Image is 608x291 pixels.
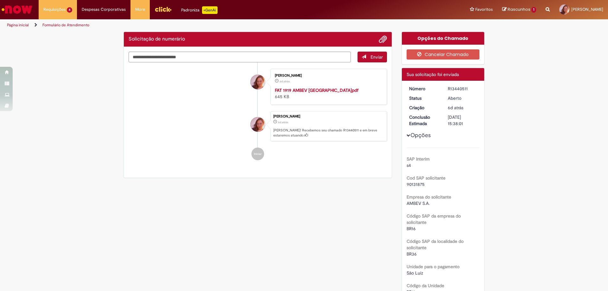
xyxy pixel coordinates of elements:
span: 6d atrás [448,105,463,111]
button: Cancelar Chamado [407,49,480,60]
div: Gizah Gomes Campos [250,117,265,132]
dt: Número [404,85,443,92]
span: 1 [531,7,536,13]
a: Rascunhos [502,7,536,13]
li: Gizah Gomes Campos [129,111,387,142]
ul: Trilhas de página [5,19,401,31]
img: ServiceNow [1,3,33,16]
span: Favoritos [475,6,493,13]
img: click_logo_yellow_360x200.png [155,4,172,14]
p: [PERSON_NAME]! Recebemos seu chamado R13440511 e em breve estaremos atuando. [273,128,383,138]
button: Enviar [358,52,387,62]
div: 22/08/2025 15:37:57 [448,104,477,111]
div: Padroniza [181,6,218,14]
div: Gizah Gomes Campos [250,75,265,89]
b: Empresa do solicitante [407,194,451,200]
span: São Luiz [407,270,423,276]
span: 4 [67,7,72,13]
div: 645 KB [275,87,380,100]
span: Rascunhos [508,6,530,12]
time: 22/08/2025 15:37:52 [280,79,290,83]
textarea: Digite sua mensagem aqui... [129,52,351,62]
span: AMBEV S.A. [407,200,430,206]
div: [PERSON_NAME] [273,115,383,118]
span: BR16 [407,226,416,231]
div: Opções do Chamado [402,32,484,45]
span: BR36 [407,251,417,257]
span: Enviar [370,54,383,60]
span: 6d atrás [280,79,290,83]
b: Código SAP da localidade do solicitante [407,238,464,250]
time: 22/08/2025 15:37:57 [448,105,463,111]
ul: Histórico de tíquete [129,62,387,167]
div: R13440511 [448,85,477,92]
dt: Criação [404,104,443,111]
span: Despesas Corporativas [82,6,126,13]
button: Adicionar anexos [379,35,387,43]
b: Código SAP da empresa do solicitante [407,213,461,225]
span: Requisições [43,6,66,13]
span: s4 [407,162,411,168]
p: +GenAi [202,6,218,14]
div: Aberto [448,95,477,101]
span: More [135,6,145,13]
b: SAP Interim [407,156,430,162]
a: FAT 1919 AMBEV [GEOGRAPHIC_DATA]pdf [275,87,358,93]
span: 90131875 [407,181,425,187]
span: Sua solicitação foi enviada [407,72,459,77]
b: Cod SAP solicitante [407,175,446,181]
a: Página inicial [7,22,29,28]
span: 6d atrás [278,120,288,124]
b: Unidade para o pagamento [407,264,459,269]
b: Código da Unidade [407,283,444,288]
dt: Status [404,95,443,101]
a: Formulário de Atendimento [42,22,89,28]
h2: Solicitação de numerário Histórico de tíquete [129,36,185,42]
span: [PERSON_NAME] [571,7,603,12]
div: [PERSON_NAME] [275,74,380,78]
div: [DATE] 15:38:01 [448,114,477,127]
dt: Conclusão Estimada [404,114,443,127]
time: 22/08/2025 15:37:57 [278,120,288,124]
